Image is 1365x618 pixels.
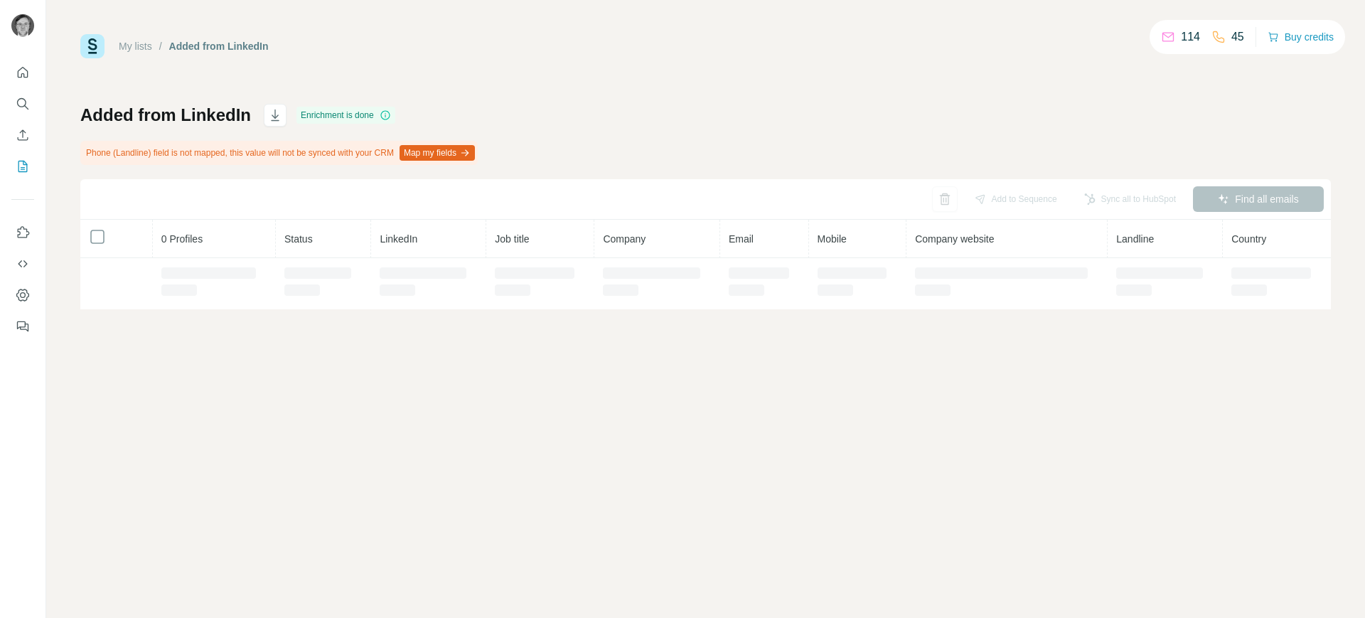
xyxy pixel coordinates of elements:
[159,39,162,53] li: /
[603,233,646,245] span: Company
[400,145,475,161] button: Map my fields
[11,122,34,148] button: Enrich CSV
[80,34,105,58] img: Surfe Logo
[729,233,754,245] span: Email
[119,41,152,52] a: My lists
[284,233,313,245] span: Status
[11,314,34,339] button: Feedback
[1268,27,1334,47] button: Buy credits
[380,233,417,245] span: LinkedIn
[915,233,994,245] span: Company website
[11,60,34,85] button: Quick start
[11,220,34,245] button: Use Surfe on LinkedIn
[1181,28,1200,46] p: 114
[11,14,34,37] img: Avatar
[11,251,34,277] button: Use Surfe API
[11,282,34,308] button: Dashboard
[296,107,395,124] div: Enrichment is done
[169,39,269,53] div: Added from LinkedIn
[11,154,34,179] button: My lists
[80,104,251,127] h1: Added from LinkedIn
[1231,233,1266,245] span: Country
[1116,233,1154,245] span: Landline
[11,91,34,117] button: Search
[161,233,203,245] span: 0 Profiles
[495,233,529,245] span: Job title
[80,141,478,165] div: Phone (Landline) field is not mapped, this value will not be synced with your CRM
[1231,28,1244,46] p: 45
[818,233,847,245] span: Mobile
